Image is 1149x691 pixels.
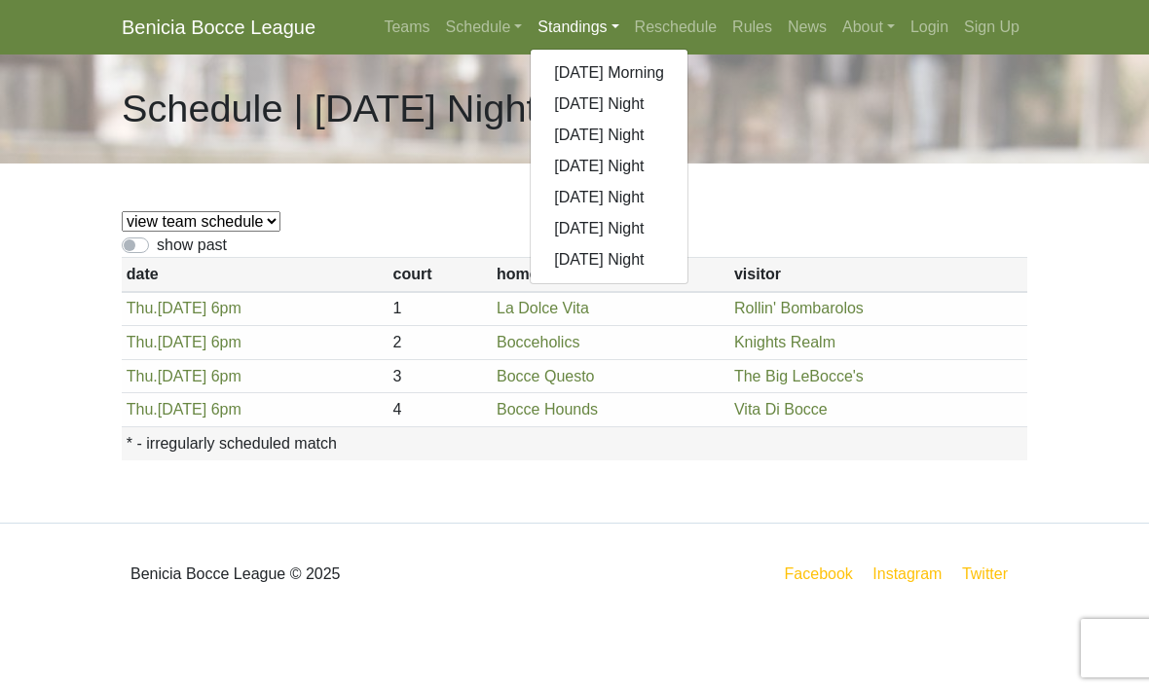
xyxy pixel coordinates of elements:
th: * - irregularly scheduled match [122,426,1027,459]
a: Login [903,8,956,47]
a: About [834,8,903,47]
a: Vita Di Bocce [734,401,828,418]
a: Rules [724,8,780,47]
a: Thu.[DATE] 6pm [127,368,241,384]
a: Thu.[DATE] 6pm [127,401,241,418]
td: 4 [389,393,492,427]
a: [DATE] Night [531,244,687,275]
th: visitor [729,258,1027,292]
a: [DATE] Night [531,213,687,244]
a: [DATE] Night [531,182,687,213]
h1: Schedule | [DATE] Night | 2025 [122,86,654,132]
span: Thu. [127,401,158,418]
a: Bocce Questo [497,368,595,384]
a: [DATE] Night [531,120,687,151]
a: Knights Realm [734,334,835,350]
a: Facebook [781,562,857,586]
a: The Big LeBocce's [734,368,864,384]
a: Bocce Hounds [497,401,598,418]
label: show past [157,234,227,257]
div: Benicia Bocce League © 2025 [107,539,574,609]
th: court [389,258,492,292]
a: News [780,8,834,47]
a: Sign Up [956,8,1027,47]
a: [DATE] Night [531,89,687,120]
a: Thu.[DATE] 6pm [127,300,241,316]
td: 1 [389,292,492,326]
a: Rollin' Bombarolos [734,300,864,316]
td: 3 [389,359,492,393]
span: Thu. [127,300,158,316]
a: [DATE] Night [531,151,687,182]
a: Benicia Bocce League [122,8,315,47]
a: [DATE] Morning [531,57,687,89]
th: date [122,258,389,292]
a: Teams [376,8,437,47]
a: Reschedule [627,8,725,47]
a: Thu.[DATE] 6pm [127,334,241,350]
td: 2 [389,326,492,360]
div: Standings [530,49,688,284]
th: home [492,258,729,292]
a: Bocceholics [497,334,579,350]
a: La Dolce Vita [497,300,589,316]
span: Thu. [127,368,158,384]
a: Schedule [438,8,531,47]
a: Instagram [869,562,945,586]
span: Thu. [127,334,158,350]
a: Twitter [958,562,1023,586]
a: Standings [530,8,626,47]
